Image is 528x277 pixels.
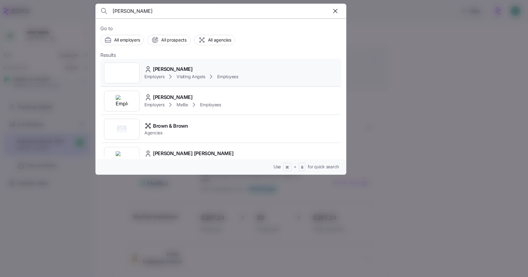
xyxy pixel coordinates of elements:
span: Employees [200,102,221,108]
span: Go to [100,25,341,32]
span: [PERSON_NAME] [153,93,193,101]
span: Brown & Brown [153,122,188,130]
span: MeBe [177,102,188,108]
img: Employer logo [116,151,128,163]
span: Employers [144,102,164,108]
span: Visiting Angels [177,74,205,80]
span: Results [100,51,116,59]
span: Agencies [144,130,188,136]
span: B [301,165,303,170]
span: for quick search [308,164,339,170]
button: All agencies [194,35,235,45]
span: All agencies [208,37,231,43]
span: ⌘ [285,165,289,170]
span: Employees [217,74,238,80]
span: All prospects [161,37,186,43]
span: [PERSON_NAME] [PERSON_NAME] [153,150,233,157]
button: All prospects [147,35,190,45]
span: All employers [114,37,140,43]
span: Use [273,164,281,170]
span: Employers [144,74,164,80]
img: Employer logo [116,95,128,107]
span: + [294,164,296,170]
span: [PERSON_NAME] [153,65,193,73]
button: All employers [100,35,144,45]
